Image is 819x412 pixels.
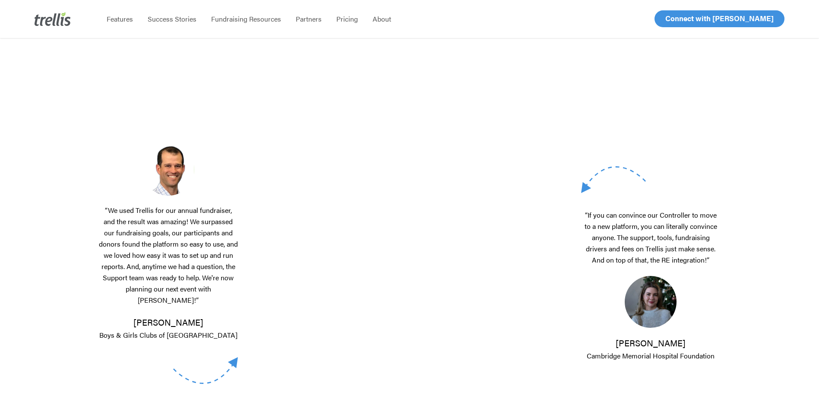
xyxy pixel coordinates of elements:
[211,14,281,24] span: Fundraising Resources
[296,14,322,24] span: Partners
[140,15,204,23] a: Success Stories
[655,10,784,27] a: Connect with [PERSON_NAME]
[365,15,398,23] a: About
[373,14,391,24] span: About
[148,14,196,24] span: Success Stories
[336,14,358,24] span: Pricing
[587,351,715,361] span: Cambridge Memorial Hospital Foundation
[99,205,238,316] p: “We used Trellis for our annual fundraiser, and the result was amazing! We surpassed our fundrais...
[581,337,720,361] p: [PERSON_NAME]
[581,209,720,276] p: “If you can convince our Controller to move to a new platform, you can literally convince anyone....
[288,15,329,23] a: Partners
[142,144,194,195] img: Screenshot-2025-03-18-at-2.39.01%E2%80%AFPM.png
[625,276,677,328] img: 1700858054423.jpeg
[99,15,140,23] a: Features
[665,13,774,23] span: Connect with [PERSON_NAME]
[204,15,288,23] a: Fundraising Resources
[35,12,71,26] img: Trellis
[329,15,365,23] a: Pricing
[107,14,133,24] span: Features
[99,316,238,341] p: [PERSON_NAME]
[99,330,237,340] span: Boys & Girls Clubs of [GEOGRAPHIC_DATA]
